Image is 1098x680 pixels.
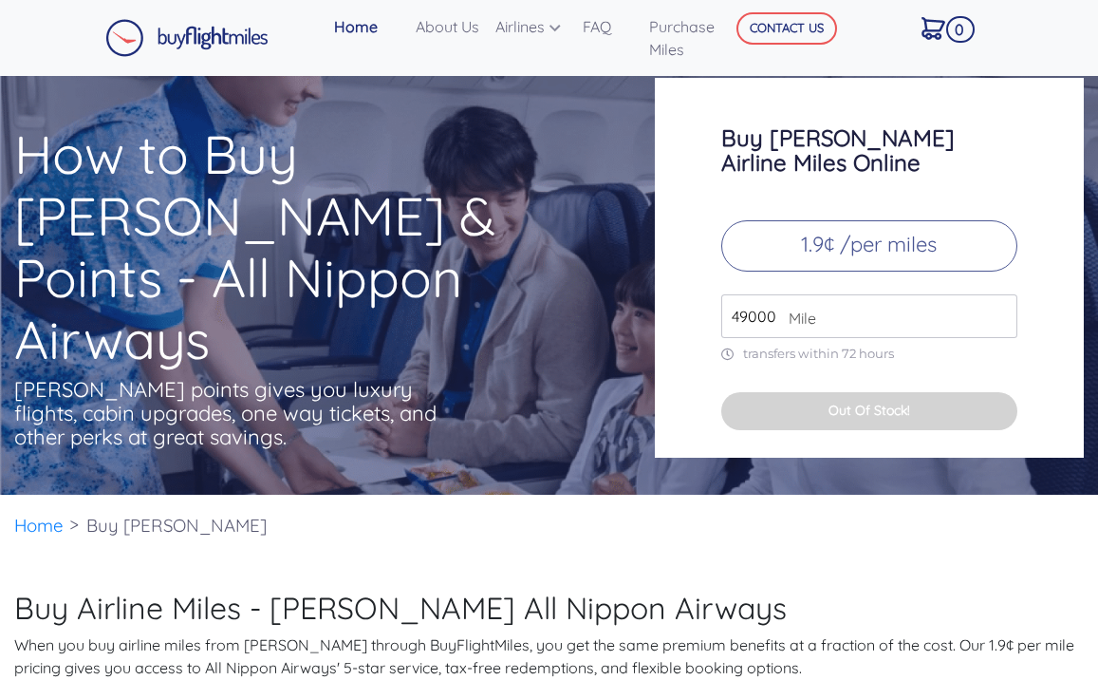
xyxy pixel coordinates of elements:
[721,392,1017,430] button: Out Of Stock!
[105,19,269,57] img: Buy Flight Miles Logo
[77,495,276,557] li: Buy [PERSON_NAME]
[14,378,441,449] p: [PERSON_NAME] points gives you luxury flights, cabin upgrades, one way tickets, and other perks a...
[14,123,581,370] h1: How to Buy [PERSON_NAME] & Points - All Nippon Airways
[946,16,975,43] span: 0
[14,633,1084,679] p: When you buy airline miles from [PERSON_NAME] through BuyFlightMiles, you get the same premium be...
[14,514,64,537] a: Home
[326,8,408,46] a: Home
[642,8,745,68] a: Purchase Miles
[14,590,1084,626] h2: Buy Airline Miles - [PERSON_NAME] All Nippon Airways
[914,8,972,47] a: 0
[721,220,1017,272] p: 1.9¢ /per miles
[736,12,837,45] button: CONTACT US
[721,346,1017,362] p: transfers within 72 hours
[921,17,945,40] img: Cart
[575,8,642,46] a: FAQ
[721,125,1017,175] h3: Buy [PERSON_NAME] Airline Miles Online
[105,14,269,62] a: Buy Flight Miles Logo
[488,8,575,46] a: Airlines
[408,8,488,46] a: About Us
[779,307,816,330] span: Mile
